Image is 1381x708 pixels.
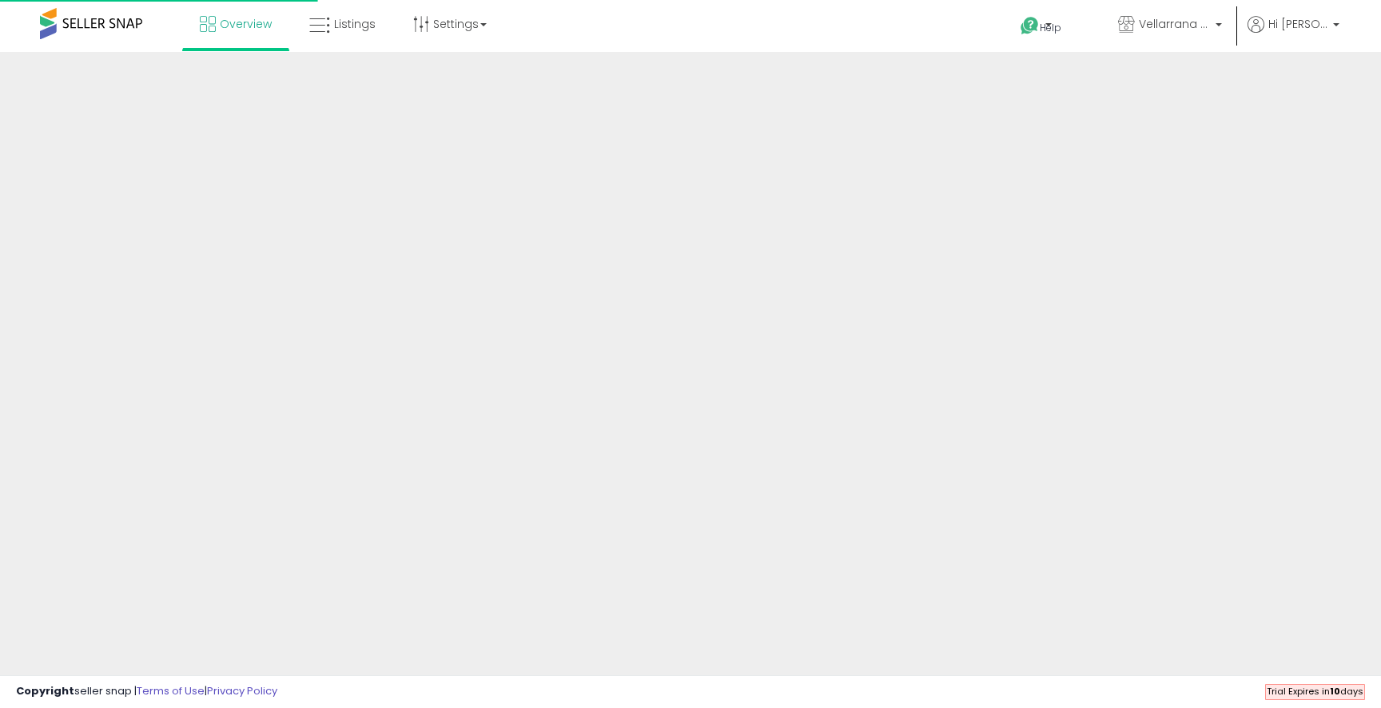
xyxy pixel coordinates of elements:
a: Hi [PERSON_NAME] [1248,16,1339,52]
i: Get Help [1020,16,1040,36]
span: Listings [334,16,376,32]
span: Help [1040,21,1061,34]
span: Trial Expires in days [1267,685,1363,698]
strong: Copyright [16,683,74,698]
span: Overview [220,16,272,32]
a: Privacy Policy [207,683,277,698]
span: Vellarrana tech certified [1139,16,1211,32]
a: Help [1008,4,1092,52]
b: 10 [1330,685,1340,698]
div: seller snap | | [16,684,277,699]
span: Hi [PERSON_NAME] [1268,16,1328,32]
a: Terms of Use [137,683,205,698]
